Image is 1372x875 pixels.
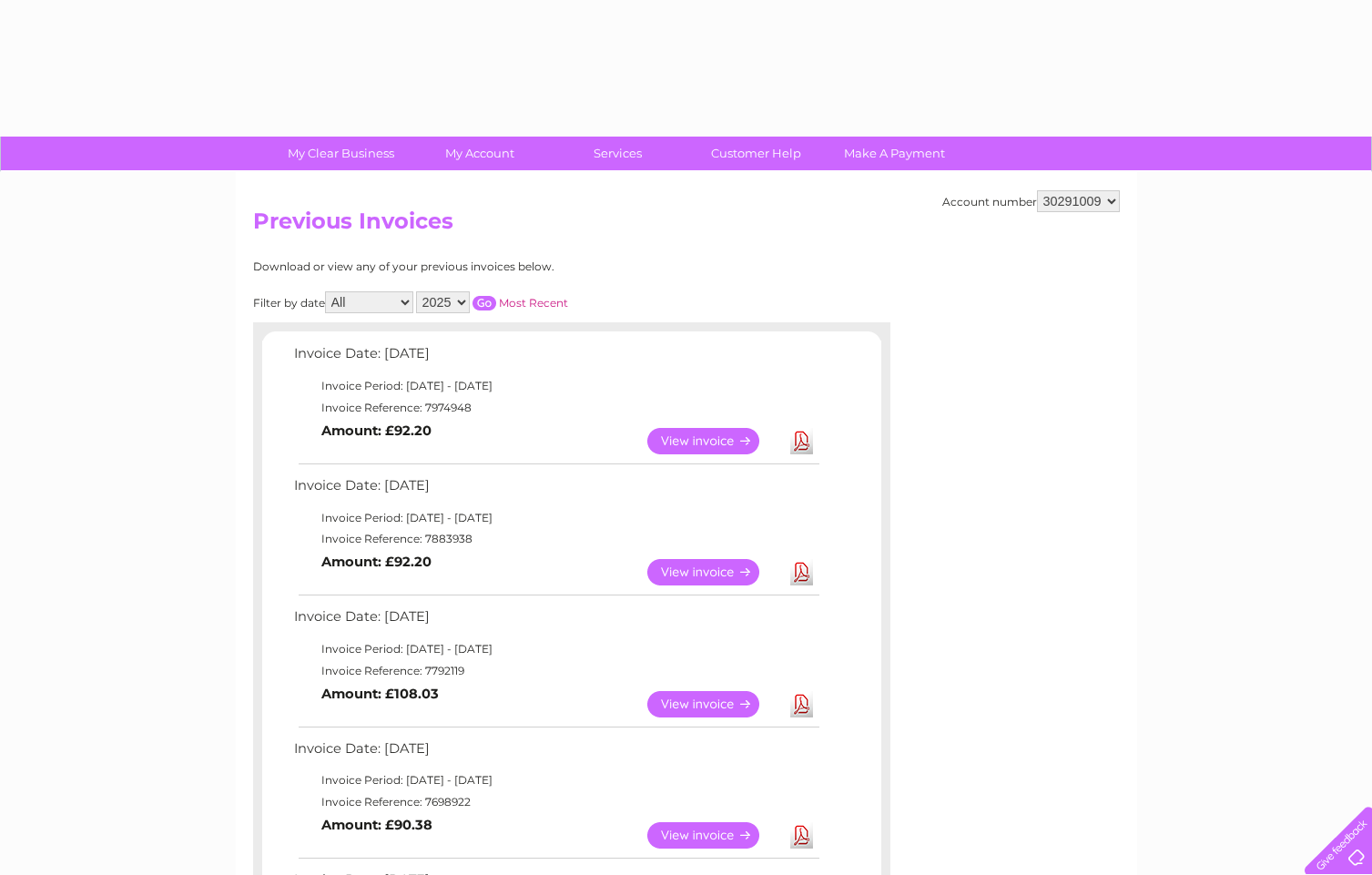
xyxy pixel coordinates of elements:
a: Most Recent [499,296,568,310]
a: Services [543,137,693,170]
td: Invoice Reference: 7883938 [290,528,822,550]
td: Invoice Reference: 7974948 [290,397,822,419]
b: Amount: £92.20 [321,554,432,570]
a: Download [790,822,813,849]
b: Amount: £108.03 [321,686,439,702]
a: View [647,428,781,454]
a: Download [790,428,813,454]
a: My Account [404,137,554,170]
td: Invoice Date: [DATE] [290,737,822,770]
td: Invoice Period: [DATE] - [DATE] [290,507,822,529]
td: Invoice Date: [DATE] [290,605,822,638]
a: Customer Help [681,137,831,170]
a: My Clear Business [266,137,416,170]
td: Invoice Date: [DATE] [290,341,822,375]
a: Download [790,559,813,585]
a: View [647,559,781,585]
td: Invoice Reference: 7792119 [290,660,822,682]
a: Download [790,691,813,717]
b: Amount: £90.38 [321,817,432,833]
h2: Previous Invoices [253,209,1120,243]
td: Invoice Date: [DATE] [290,473,822,507]
td: Invoice Reference: 7698922 [290,791,822,813]
td: Invoice Period: [DATE] - [DATE] [290,769,822,791]
td: Invoice Period: [DATE] - [DATE] [290,375,822,397]
a: Make A Payment [819,137,970,170]
div: Account number [942,190,1120,212]
td: Invoice Period: [DATE] - [DATE] [290,638,822,660]
a: View [647,822,781,849]
div: Filter by date [253,291,731,313]
div: Download or view any of your previous invoices below. [253,260,731,273]
a: View [647,691,781,717]
b: Amount: £92.20 [321,422,432,439]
